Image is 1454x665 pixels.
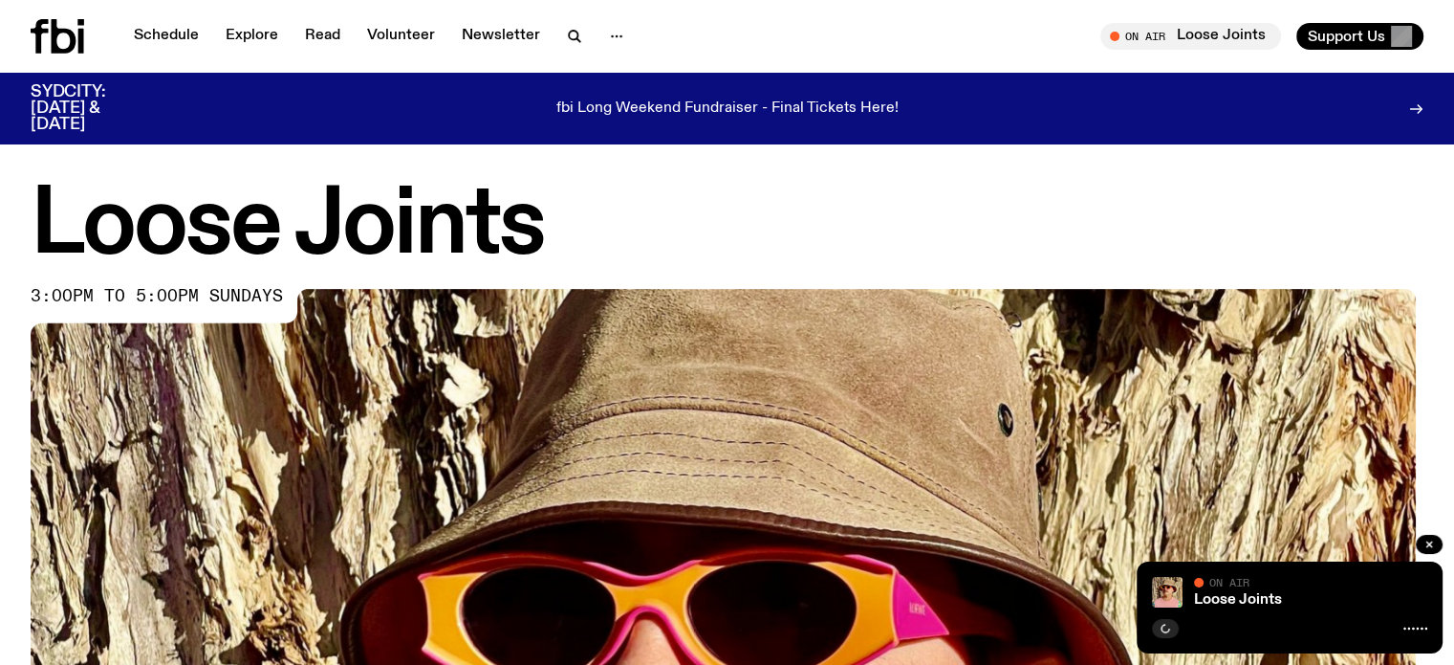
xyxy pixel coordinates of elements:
[450,23,552,50] a: Newsletter
[122,23,210,50] a: Schedule
[1194,592,1282,608] a: Loose Joints
[293,23,352,50] a: Read
[356,23,446,50] a: Volunteer
[1308,28,1385,45] span: Support Us
[214,23,290,50] a: Explore
[31,84,153,133] h3: SYDCITY: [DATE] & [DATE]
[31,184,1423,270] h1: Loose Joints
[1100,23,1281,50] button: On AirLoose Joints
[1152,577,1183,608] img: Tyson stands in front of a paperbark tree wearing orange sunglasses, a suede bucket hat and a pin...
[31,289,283,304] span: 3:00pm to 5:00pm sundays
[1209,576,1249,588] span: On Air
[556,100,899,118] p: fbi Long Weekend Fundraiser - Final Tickets Here!
[1296,23,1423,50] button: Support Us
